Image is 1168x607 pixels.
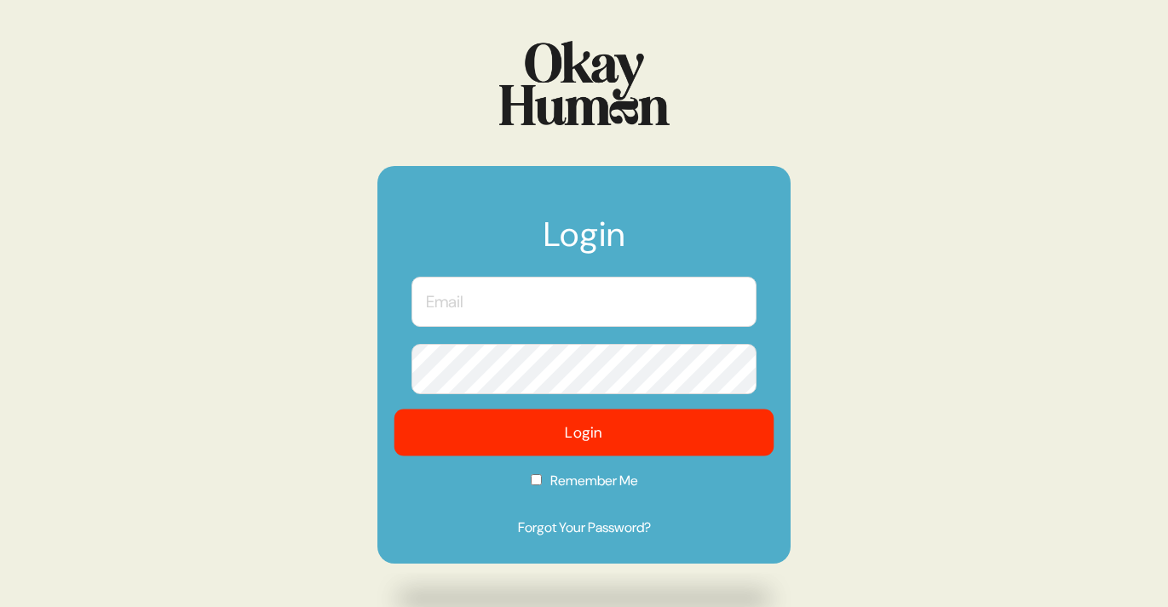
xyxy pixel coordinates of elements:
label: Remember Me [411,471,757,502]
input: Email [411,277,757,327]
a: Forgot Your Password? [411,518,757,538]
input: Remember Me [531,474,542,485]
img: Logo [499,41,670,125]
h1: Login [411,217,757,268]
button: Login [394,409,774,456]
